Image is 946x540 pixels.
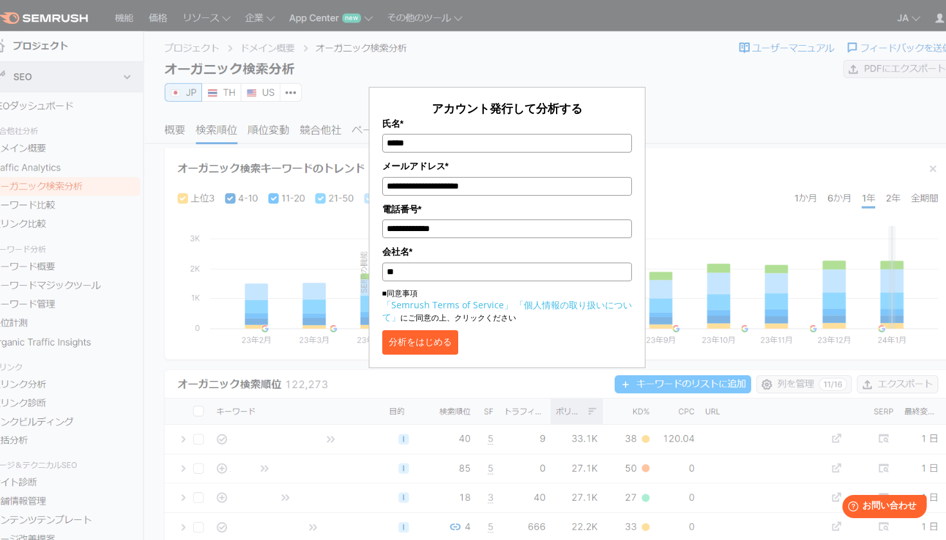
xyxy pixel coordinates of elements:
[382,202,632,216] label: 電話番号*
[382,330,458,355] button: 分析をはじめる
[432,100,582,116] span: アカウント発行して分析する
[382,299,632,323] a: 「個人情報の取り扱いについて」
[382,159,632,173] label: メールアドレス*
[382,299,513,311] a: 「Semrush Terms of Service」
[382,288,632,324] p: ■同意事項 にご同意の上、クリックください
[831,490,932,526] iframe: Help widget launcher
